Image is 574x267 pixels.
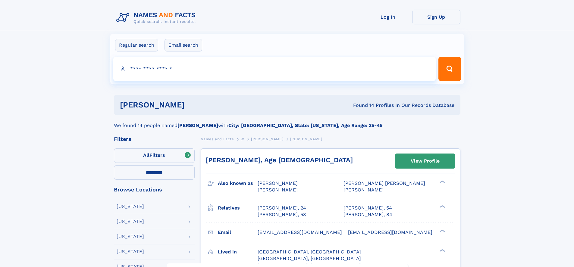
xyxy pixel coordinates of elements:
[438,180,445,184] div: ❯
[218,203,258,213] h3: Relatives
[114,10,201,26] img: Logo Names and Facts
[343,187,384,193] span: [PERSON_NAME]
[251,137,283,141] span: [PERSON_NAME]
[143,152,149,158] span: All
[165,39,202,51] label: Email search
[438,229,445,233] div: ❯
[218,247,258,257] h3: Lived in
[258,180,298,186] span: [PERSON_NAME]
[120,101,269,109] h1: [PERSON_NAME]
[438,204,445,208] div: ❯
[117,204,144,209] div: [US_STATE]
[343,180,425,186] span: [PERSON_NAME] [PERSON_NAME]
[177,123,218,128] b: [PERSON_NAME]
[240,137,244,141] span: W
[114,187,195,192] div: Browse Locations
[114,148,195,163] label: Filters
[117,249,144,254] div: [US_STATE]
[206,156,353,164] a: [PERSON_NAME], Age [DEMOGRAPHIC_DATA]
[218,178,258,188] h3: Also known as
[114,115,460,129] div: We found 14 people named with .
[438,57,461,81] button: Search Button
[258,249,361,255] span: [GEOGRAPHIC_DATA], [GEOGRAPHIC_DATA]
[115,39,158,51] label: Regular search
[412,10,460,24] a: Sign Up
[258,256,361,261] span: [GEOGRAPHIC_DATA], [GEOGRAPHIC_DATA]
[438,248,445,252] div: ❯
[348,229,432,235] span: [EMAIL_ADDRESS][DOMAIN_NAME]
[343,205,392,211] a: [PERSON_NAME], 54
[201,135,234,143] a: Names and Facts
[395,154,455,168] a: View Profile
[258,187,298,193] span: [PERSON_NAME]
[411,154,440,168] div: View Profile
[240,135,244,143] a: W
[113,57,436,81] input: search input
[251,135,283,143] a: [PERSON_NAME]
[117,234,144,239] div: [US_STATE]
[258,229,342,235] span: [EMAIL_ADDRESS][DOMAIN_NAME]
[218,227,258,238] h3: Email
[290,137,322,141] span: [PERSON_NAME]
[269,102,454,109] div: Found 14 Profiles In Our Records Database
[258,211,306,218] a: [PERSON_NAME], 53
[117,219,144,224] div: [US_STATE]
[343,211,392,218] a: [PERSON_NAME], 84
[228,123,382,128] b: City: [GEOGRAPHIC_DATA], State: [US_STATE], Age Range: 35-45
[258,205,306,211] a: [PERSON_NAME], 24
[364,10,412,24] a: Log In
[114,136,195,142] div: Filters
